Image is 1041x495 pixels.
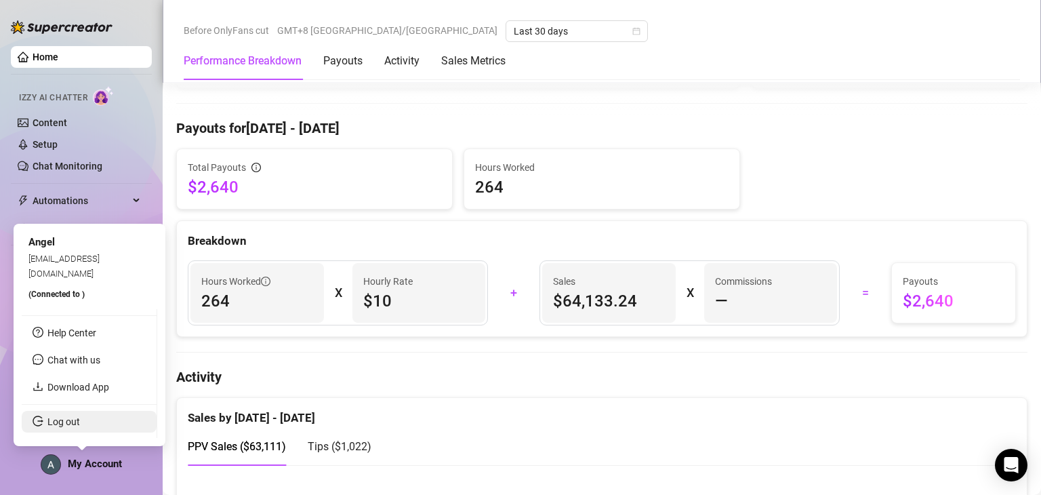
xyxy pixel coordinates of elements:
[903,274,1004,289] span: Payouts
[184,20,269,41] span: Before OnlyFans cut
[33,161,102,172] a: Chat Monitoring
[715,290,728,312] span: —
[323,53,363,69] div: Payouts
[441,53,506,69] div: Sales Metrics
[28,236,55,248] span: Angel
[363,274,413,289] article: Hourly Rate
[308,440,371,453] span: Tips ( $1,022 )
[41,455,60,474] img: ACg8ocIpWzLmD3A5hmkSZfBJcT14Fg8bFGaqbLo-Z0mqyYAWwTjPNSU=s96-c
[335,282,342,304] div: X
[475,160,729,175] span: Hours Worked
[176,119,1027,138] h4: Payouts for [DATE] - [DATE]
[18,195,28,206] span: thunderbolt
[201,290,313,312] span: 264
[47,416,80,427] a: Log out
[33,52,58,62] a: Home
[687,282,693,304] div: X
[261,277,270,286] span: info-circle
[184,53,302,69] div: Performance Breakdown
[251,163,261,172] span: info-circle
[496,282,531,304] div: +
[188,440,286,453] span: PPV Sales ( $63,111 )
[188,232,1016,250] div: Breakdown
[553,274,665,289] span: Sales
[33,117,67,128] a: Content
[201,274,270,289] span: Hours Worked
[995,449,1027,481] div: Open Intercom Messenger
[33,354,43,365] span: message
[47,382,109,393] a: Download App
[33,139,58,150] a: Setup
[277,20,497,41] span: GMT+8 [GEOGRAPHIC_DATA]/[GEOGRAPHIC_DATA]
[848,282,883,304] div: =
[514,21,640,41] span: Last 30 days
[93,86,114,106] img: AI Chatter
[384,53,420,69] div: Activity
[68,458,122,470] span: My Account
[47,355,100,365] span: Chat with us
[632,27,640,35] span: calendar
[19,92,87,104] span: Izzy AI Chatter
[176,368,1027,387] h4: Activity
[22,411,157,433] li: Log out
[188,160,246,175] span: Total Payouts
[715,274,772,289] article: Commissions
[363,290,475,312] span: $10
[553,290,665,312] span: $64,133.24
[28,290,85,299] span: (Connected to )
[47,328,96,338] a: Help Center
[28,253,100,278] span: [EMAIL_ADDRESS][DOMAIN_NAME]
[188,398,1016,427] div: Sales by [DATE] - [DATE]
[903,290,1004,312] span: $2,640
[475,176,729,198] span: 264
[11,20,113,34] img: logo-BBDzfeDw.svg
[33,217,129,239] span: Chat Copilot
[188,176,441,198] span: $2,640
[33,190,129,212] span: Automations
